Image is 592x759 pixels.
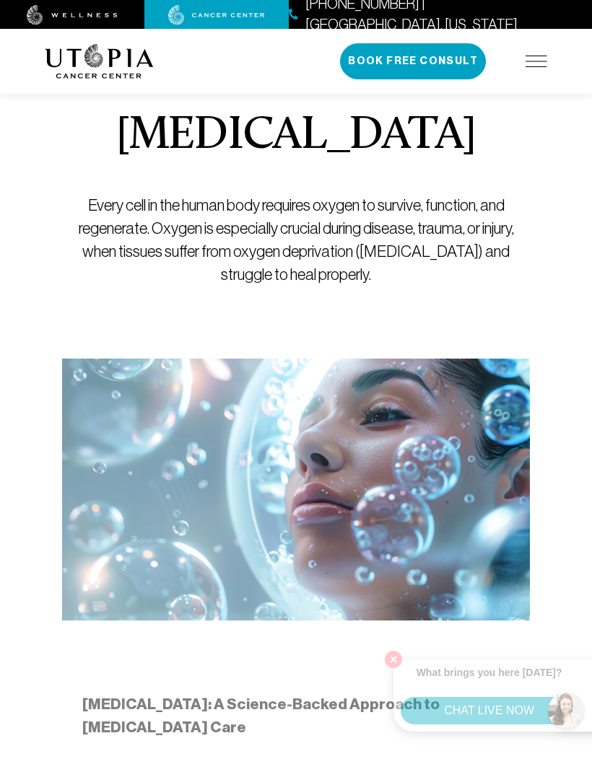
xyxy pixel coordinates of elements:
img: icon-hamburger [526,56,547,67]
img: Oxygen Therapy [62,359,530,620]
strong: [MEDICAL_DATA]: A Science-Backed Approach to [MEDICAL_DATA] Care [82,695,440,737]
img: cancer center [168,5,265,25]
button: Book Free Consult [340,43,486,79]
img: logo [45,44,154,79]
h1: [MEDICAL_DATA] [116,113,476,159]
p: Every cell in the human body requires oxygen to survive, function, and regenerate. Oxygen is espe... [62,194,530,286]
img: wellness [27,5,118,25]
